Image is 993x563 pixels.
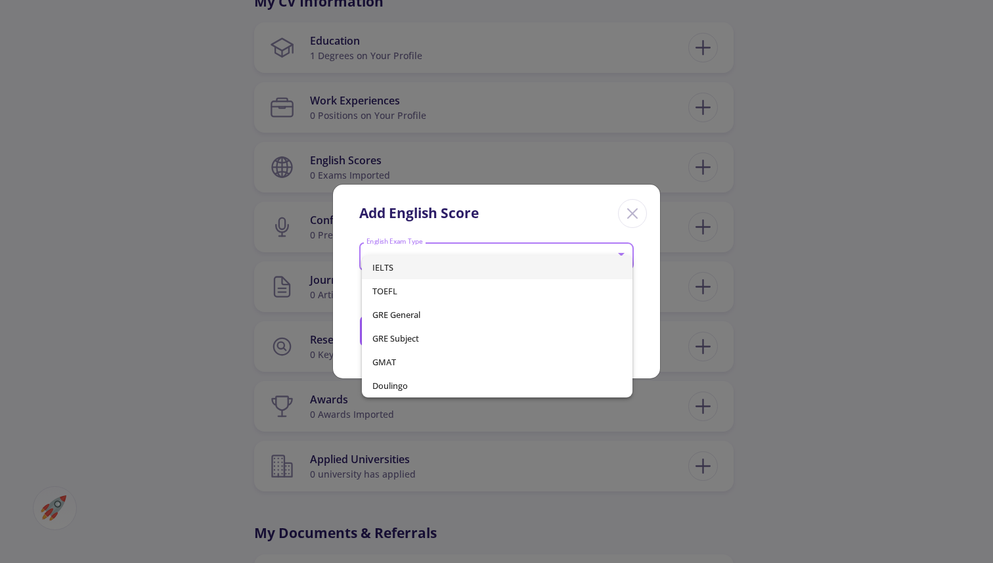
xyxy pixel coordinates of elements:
[372,327,623,350] span: GRE Subject
[372,303,623,327] span: GRE General
[372,374,623,397] span: Doulingo
[372,256,623,279] span: IELTS
[372,350,623,374] span: GMAT
[372,279,623,303] span: TOEFL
